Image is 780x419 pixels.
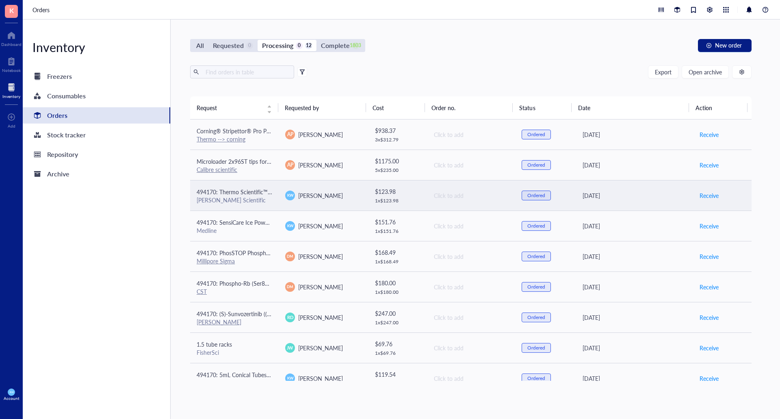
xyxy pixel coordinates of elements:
[23,127,170,143] a: Stock tracker
[298,222,343,230] span: [PERSON_NAME]
[699,372,719,385] button: Receive
[527,192,545,199] div: Ordered
[190,39,365,52] div: segmented control
[287,376,293,381] span: KW
[1,42,22,47] div: Dashboard
[375,217,420,226] div: $ 151.76
[262,40,293,51] div: Processing
[246,42,253,49] div: 0
[287,345,293,351] span: JW
[427,241,515,271] td: Click to add
[700,130,719,139] span: Receive
[2,68,21,73] div: Notebook
[375,137,420,143] div: 3 x $ 312.79
[197,379,272,386] div: MTC Bio
[375,319,420,326] div: 1 x $ 247.00
[425,96,513,119] th: Order no.
[197,196,272,204] div: [PERSON_NAME] Scientific
[298,130,343,139] span: [PERSON_NAME]
[298,252,343,261] span: [PERSON_NAME]
[287,161,293,169] span: AP
[699,189,719,202] button: Receive
[213,40,244,51] div: Requested
[375,309,420,318] div: $ 247.00
[197,257,235,265] a: Millipore Sigma
[689,96,748,119] th: Action
[197,218,413,226] span: 494170: SensiCare Ice Powder-Free Nitrile Exam Gloves with SmartGuard Film, Size M
[298,374,343,382] span: [PERSON_NAME]
[298,191,343,200] span: [PERSON_NAME]
[527,284,545,290] div: Ordered
[197,188,392,196] span: 494170: Thermo Scientific™ BioLite™ Cell Culture Treated Flasks (25cm2) T25
[298,344,343,352] span: [PERSON_NAME]
[427,363,515,393] td: Click to add
[583,282,686,291] div: [DATE]
[375,126,420,135] div: $ 938.37
[434,313,509,322] div: Click to add
[375,278,420,287] div: $ 180.00
[513,96,571,119] th: Status
[287,193,293,198] span: KW
[527,131,545,138] div: Ordered
[197,135,245,143] a: Thermo --> corning
[375,156,420,165] div: $ 1175.00
[699,158,719,172] button: Receive
[572,96,689,119] th: Date
[700,191,719,200] span: Receive
[298,161,343,169] span: [PERSON_NAME]
[583,191,686,200] div: [DATE]
[197,279,356,287] span: 494170: Phospho-Rb (Ser807/811) (D20B12) XP® Rabbit mAb
[682,65,729,78] button: Open archive
[47,90,86,102] div: Consumables
[305,42,312,49] div: 12
[699,128,719,141] button: Receive
[32,5,51,14] a: Orders
[375,380,420,387] div: 1 x $ 119.54
[427,332,515,363] td: Click to add
[375,339,420,348] div: $ 69.76
[8,124,15,128] div: Add
[427,211,515,241] td: Click to add
[287,314,293,321] span: RD
[699,341,719,354] button: Receive
[287,254,293,259] span: DM
[197,371,287,379] span: 494170: 5mL Conical Tubes 500/CS
[583,374,686,383] div: [DATE]
[700,282,719,291] span: Receive
[583,130,686,139] div: [DATE]
[9,5,14,15] span: K
[427,150,515,180] td: Click to add
[190,96,278,119] th: Request
[296,42,303,49] div: 0
[197,227,272,234] div: Medline
[197,310,301,318] span: 494170: (S)-Sunvozertinib ((S)-DZD9008)
[648,65,678,78] button: Export
[196,40,204,51] div: All
[197,287,207,295] a: CST
[2,81,20,99] a: Inventory
[699,311,719,324] button: Receive
[655,69,672,75] span: Export
[4,396,19,401] div: Account
[298,313,343,321] span: [PERSON_NAME]
[700,221,719,230] span: Receive
[427,271,515,302] td: Click to add
[583,252,686,261] div: [DATE]
[375,370,420,379] div: $ 119.54
[197,249,321,257] span: 494170: PhosSTOP Phosphatase Inhibitor Tablets
[1,29,22,47] a: Dashboard
[321,40,349,51] div: Complete
[23,107,170,124] a: Orders
[434,282,509,291] div: Click to add
[23,146,170,163] a: Repository
[527,314,545,321] div: Ordered
[700,313,719,322] span: Receive
[197,349,272,356] div: FisherSci
[366,96,425,119] th: Cost
[527,345,545,351] div: Ordered
[197,127,302,135] span: Corning® Stripettor® Pro Pipet Controller
[527,223,545,229] div: Ordered
[287,284,293,290] span: DM
[2,94,20,99] div: Inventory
[583,221,686,230] div: [DATE]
